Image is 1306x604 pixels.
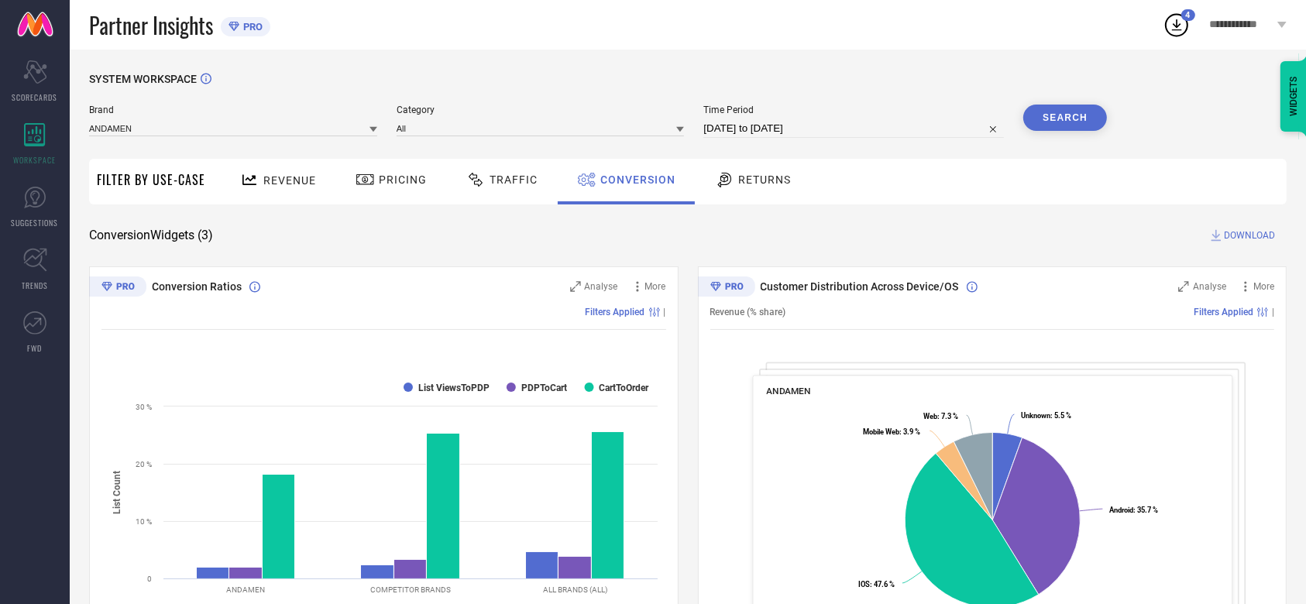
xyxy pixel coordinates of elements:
[703,105,1004,115] span: Time Period
[1194,307,1253,317] span: Filters Applied
[89,228,213,243] span: Conversion Widgets ( 3 )
[14,154,57,166] span: WORKSPACE
[147,575,152,583] text: 0
[1253,281,1274,292] span: More
[379,173,427,186] span: Pricing
[226,585,265,594] text: ANDAMEN
[89,9,213,41] span: Partner Insights
[89,276,146,300] div: Premium
[490,173,538,186] span: Traffic
[923,413,958,421] text: : 7.3 %
[263,174,316,187] span: Revenue
[863,427,899,436] tspan: Mobile Web
[698,276,755,300] div: Premium
[703,119,1004,138] input: Select time period
[152,280,242,293] span: Conversion Ratios
[570,281,581,292] svg: Zoom
[710,307,786,317] span: Revenue (% share)
[645,281,666,292] span: More
[1109,506,1133,514] tspan: Android
[136,460,152,468] text: 20 %
[22,280,48,291] span: TRENDS
[521,383,567,393] text: PDPToCart
[418,383,490,393] text: List ViewsToPDP
[766,386,810,396] span: ANDAMEN
[1109,506,1158,514] text: : 35.7 %
[97,170,205,189] span: Filter By Use-Case
[370,585,451,594] text: COMPETITOR BRANDS
[89,73,197,85] span: SYSTEM WORKSPACE
[858,580,895,589] text: : 47.6 %
[738,173,791,186] span: Returns
[112,471,122,514] tspan: List Count
[136,403,152,411] text: 30 %
[12,91,58,103] span: SCORECARDS
[1178,281,1189,292] svg: Zoom
[923,413,937,421] tspan: Web
[600,173,675,186] span: Conversion
[585,281,618,292] span: Analyse
[397,105,685,115] span: Category
[1193,281,1226,292] span: Analyse
[543,585,607,594] text: ALL BRANDS (ALL)
[858,580,870,589] tspan: IOS
[586,307,645,317] span: Filters Applied
[1186,10,1191,20] span: 4
[12,217,59,228] span: SUGGESTIONS
[1163,11,1191,39] div: Open download list
[1272,307,1274,317] span: |
[136,517,152,526] text: 10 %
[600,383,650,393] text: CartToOrder
[863,427,920,436] text: : 3.9 %
[761,280,959,293] span: Customer Distribution Across Device/OS
[28,342,43,354] span: FWD
[664,307,666,317] span: |
[1021,411,1050,420] tspan: Unknown
[1224,228,1275,243] span: DOWNLOAD
[1023,105,1107,131] button: Search
[239,21,263,33] span: PRO
[89,105,377,115] span: Brand
[1021,411,1071,420] text: : 5.5 %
